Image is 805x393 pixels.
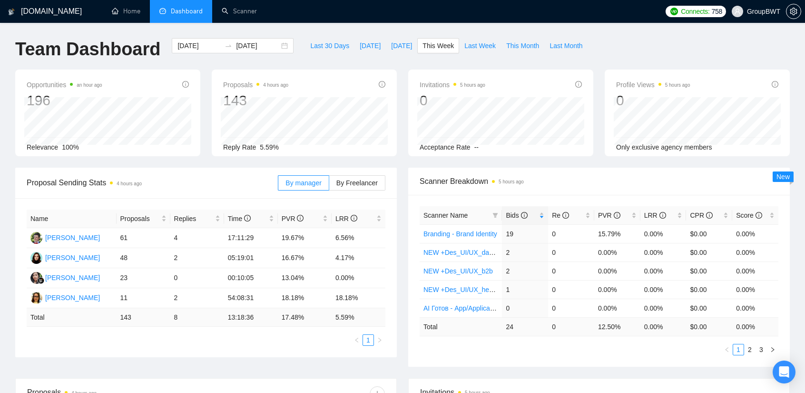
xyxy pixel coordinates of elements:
span: info-circle [244,215,251,222]
button: left [351,334,363,346]
img: gigradar-bm.png [38,277,44,284]
td: 0 [170,268,224,288]
span: Opportunities [27,79,102,91]
td: 0 [548,299,594,317]
span: Proposal Sending Stats [27,177,278,189]
td: 6.56% [332,228,385,248]
a: 1 [733,344,744,355]
td: 05:19:01 [224,248,278,268]
a: AS[PERSON_NAME] [30,233,100,241]
td: 0.00% [640,224,687,243]
span: setting [786,8,801,15]
a: OL[PERSON_NAME] [30,293,100,301]
input: End date [236,40,279,51]
button: right [374,334,385,346]
span: info-circle [521,212,528,219]
span: This Month [506,40,539,51]
span: LRR [644,212,666,219]
span: Score [736,212,762,219]
span: 758 [712,6,722,17]
span: Bids [506,212,527,219]
time: 5 hours ago [665,82,690,88]
h1: Team Dashboard [15,38,160,60]
td: 0.00% [640,262,687,280]
div: 143 [223,91,288,110]
li: 1 [363,334,374,346]
td: 143 [117,308,170,327]
span: dashboard [159,8,166,14]
time: 4 hours ago [117,181,142,186]
div: 0 [420,91,485,110]
span: Acceptance Rate [420,143,471,151]
div: 0 [616,91,690,110]
a: SK[PERSON_NAME] [30,253,100,261]
td: 0.00% [640,299,687,317]
button: Last Month [544,38,588,53]
span: info-circle [706,212,713,219]
div: [PERSON_NAME] [45,232,100,243]
button: left [721,344,733,355]
td: 61 [117,228,170,248]
span: Scanner Breakdown [420,175,778,187]
span: info-circle [182,81,189,88]
time: 5 hours ago [460,82,485,88]
span: PVR [598,212,620,219]
a: setting [786,8,801,15]
td: 0 [548,224,594,243]
button: Last 30 Days [305,38,354,53]
td: 2 [170,288,224,308]
span: Scanner Name [423,212,468,219]
td: 0 [548,243,594,262]
td: 0.00% [594,243,640,262]
span: By Freelancer [336,179,378,187]
td: 12.50 % [594,317,640,336]
span: Only exclusive agency members [616,143,712,151]
span: info-circle [772,81,778,88]
td: 2 [502,262,548,280]
th: Proposals [117,210,170,228]
button: Last Week [459,38,501,53]
img: SK [30,252,42,264]
td: $0.00 [686,243,732,262]
span: info-circle [562,212,569,219]
span: right [377,337,383,343]
img: SN [30,272,42,284]
time: 4 hours ago [263,82,288,88]
span: Time [228,215,251,222]
td: 24 [502,317,548,336]
a: 1 [363,335,373,345]
span: filter [492,212,498,218]
td: 17:11:29 [224,228,278,248]
td: $0.00 [686,262,732,280]
button: setting [786,4,801,19]
span: Last Month [550,40,582,51]
td: 18.18% [332,288,385,308]
td: 8 [170,308,224,327]
th: Replies [170,210,224,228]
td: 0 [548,262,594,280]
td: 0 [548,280,594,299]
a: NEW +Des_UI/UX_health [423,286,500,293]
td: 0.00% [640,243,687,262]
td: 13.04% [278,268,332,288]
td: 17.48 % [278,308,332,327]
td: 0.00% [594,262,640,280]
td: 4.17% [332,248,385,268]
span: 100% [62,143,79,151]
li: 2 [744,344,756,355]
td: $ 0.00 [686,317,732,336]
a: homeHome [112,7,140,15]
td: 23 [117,268,170,288]
td: 0 [502,299,548,317]
td: Total [420,317,502,336]
span: info-circle [297,215,304,222]
span: user [734,8,741,15]
td: 0.00 % [732,317,778,336]
td: 48 [117,248,170,268]
div: [PERSON_NAME] [45,272,100,283]
th: Name [27,210,117,228]
img: OL [30,292,42,304]
td: 2 [170,248,224,268]
td: 19.67% [278,228,332,248]
td: 0.00% [332,268,385,288]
